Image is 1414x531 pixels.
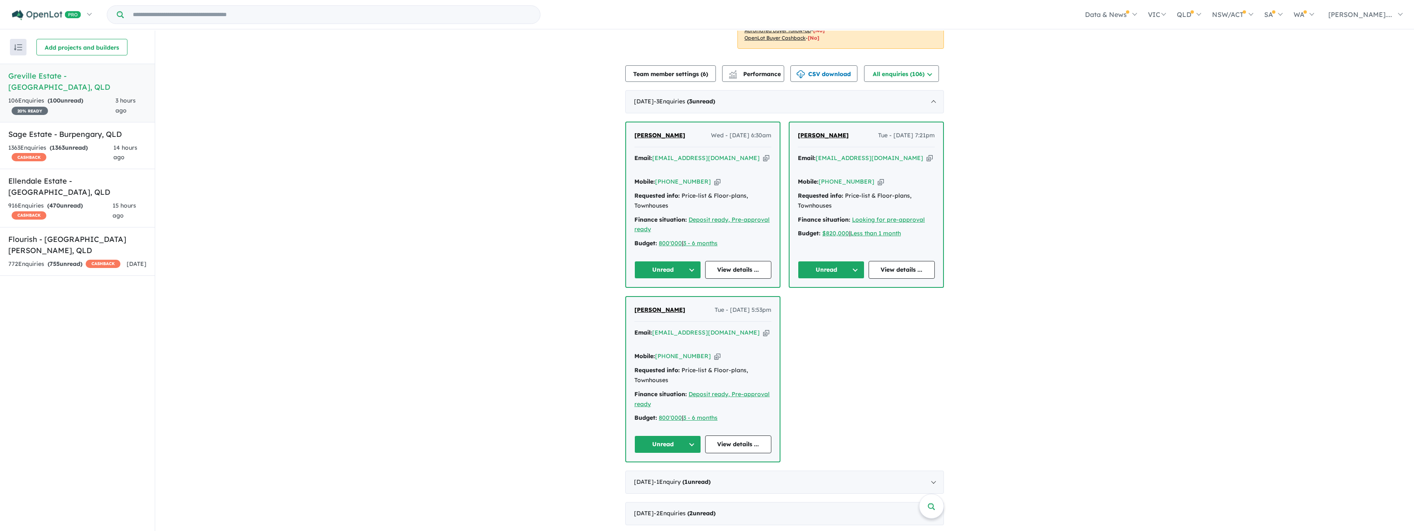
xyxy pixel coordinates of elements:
[652,329,760,336] a: [EMAIL_ADDRESS][DOMAIN_NAME]
[684,478,688,486] span: 1
[634,390,770,408] a: Deposit ready, Pre-approval ready
[729,73,737,78] img: bar-chart.svg
[634,414,657,421] strong: Budget:
[634,216,770,233] a: Deposit ready, Pre-approval ready
[634,413,771,423] div: |
[763,154,769,163] button: Copy
[652,154,760,162] a: [EMAIL_ADDRESS][DOMAIN_NAME]
[113,202,136,219] span: 15 hours ago
[798,261,864,279] button: Unread
[8,96,115,116] div: 106 Enquir ies
[798,191,935,211] div: Price-list & Floor-plans, Townhouses
[687,98,715,105] strong: ( unread)
[715,305,771,315] span: Tue - [DATE] 5:53pm
[127,260,146,268] span: [DATE]
[869,261,935,279] a: View details ...
[634,261,701,279] button: Unread
[8,143,113,163] div: 1363 Enquir ies
[8,259,120,269] div: 772 Enquir ies
[625,502,944,525] div: [DATE]
[634,329,652,336] strong: Email:
[822,230,849,237] a: $820,000
[47,202,83,209] strong: ( unread)
[654,509,715,517] span: - 2 Enquir ies
[655,178,711,185] a: [PHONE_NUMBER]
[50,144,88,151] strong: ( unread)
[711,131,771,141] span: Wed - [DATE] 6:30am
[797,70,805,79] img: download icon
[808,35,819,41] span: [No]
[12,153,46,161] span: CASHBACK
[8,175,146,198] h5: Ellendale Estate - [GEOGRAPHIC_DATA] , QLD
[125,6,538,24] input: Try estate name, suburb, builder or developer
[634,352,655,360] strong: Mobile:
[634,306,685,313] span: [PERSON_NAME]
[8,70,146,93] h5: Greville Estate - [GEOGRAPHIC_DATA] , QLD
[50,97,60,104] span: 100
[49,202,60,209] span: 470
[8,129,146,140] h5: Sage Estate - Burpengary , QLD
[816,154,923,162] a: [EMAIL_ADDRESS][DOMAIN_NAME]
[852,216,925,223] a: Looking for pre-approval
[763,328,769,337] button: Copy
[36,39,127,55] button: Add projects and builders
[634,132,685,139] span: [PERSON_NAME]
[113,144,137,161] span: 14 hours ago
[798,192,843,199] strong: Requested info:
[722,65,784,82] button: Performance
[864,65,939,82] button: All enquiries (106)
[927,154,933,163] button: Copy
[683,414,718,421] a: 3 - 6 months
[813,27,825,33] span: [No]
[625,471,944,494] div: [DATE]
[634,239,657,247] strong: Budget:
[729,70,737,75] img: line-chart.svg
[878,177,884,186] button: Copy
[714,177,720,186] button: Copy
[1328,10,1392,19] span: [PERSON_NAME]....
[798,131,849,141] a: [PERSON_NAME]
[634,366,680,374] strong: Requested info:
[634,154,652,162] strong: Email:
[8,201,113,221] div: 916 Enquir ies
[659,414,682,421] a: 800'000
[689,98,692,105] span: 3
[798,216,850,223] strong: Finance situation:
[625,90,944,113] div: [DATE]
[819,178,874,185] a: [PHONE_NUMBER]
[878,131,935,141] span: Tue - [DATE] 7:21pm
[659,239,682,247] a: 800'000
[115,97,136,114] span: 3 hours ago
[744,35,806,41] u: OpenLot Buyer Cashback
[798,132,849,139] span: [PERSON_NAME]
[634,216,687,223] strong: Finance situation:
[634,131,685,141] a: [PERSON_NAME]
[654,478,711,486] span: - 1 Enquir y
[634,305,685,315] a: [PERSON_NAME]
[12,211,46,220] span: CASHBACK
[730,70,781,78] span: Performance
[705,435,772,453] a: View details ...
[850,230,901,237] u: Less than 1 month
[683,239,718,247] a: 3 - 6 months
[48,97,83,104] strong: ( unread)
[12,107,48,115] span: 20 % READY
[744,27,811,33] u: Automated buyer follow-up
[714,352,720,361] button: Copy
[8,234,146,256] h5: Flourish - [GEOGRAPHIC_DATA][PERSON_NAME] , QLD
[14,44,22,50] img: sort.svg
[625,65,716,82] button: Team member settings (6)
[634,191,771,211] div: Price-list & Floor-plans, Townhouses
[655,352,711,360] a: [PHONE_NUMBER]
[48,260,82,268] strong: ( unread)
[703,70,706,78] span: 6
[634,435,701,453] button: Unread
[682,478,711,486] strong: ( unread)
[798,230,821,237] strong: Budget:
